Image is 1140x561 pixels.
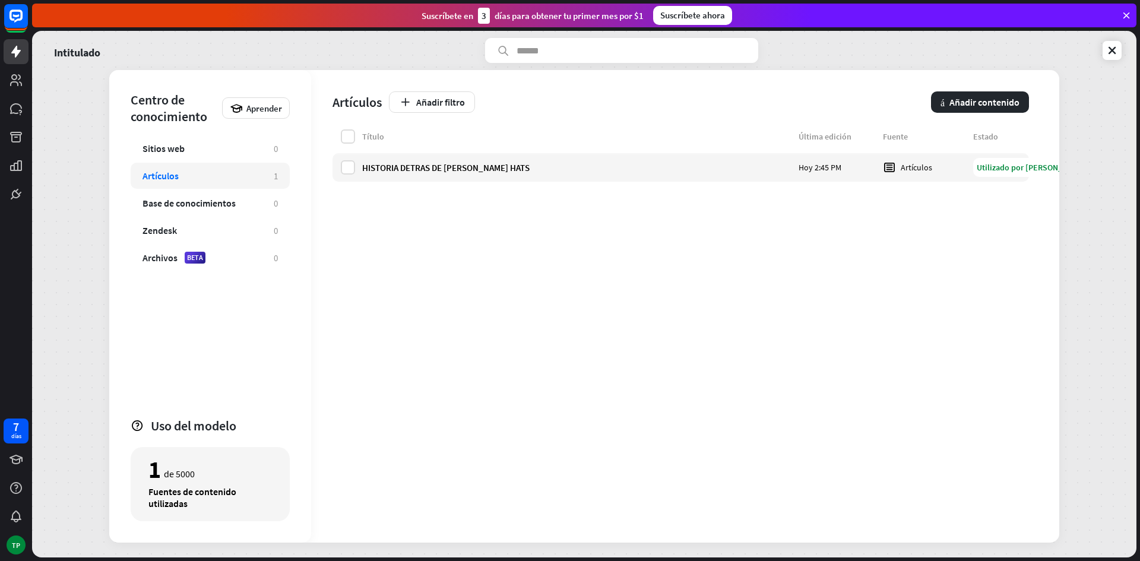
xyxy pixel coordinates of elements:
[4,419,28,443] a: 7 días
[660,9,725,21] font: Suscríbete ahora
[148,486,236,509] font: Fuentes de contenido utilizadas
[12,541,20,550] font: TP
[131,91,207,125] font: Centro de conocimiento
[274,225,278,236] font: 0
[142,170,179,182] font: Artículos
[931,91,1029,113] button: másAñadir contenido
[799,131,851,142] font: Última edición
[422,10,473,21] font: Suscríbete en
[389,91,475,113] button: Añadir filtro
[495,10,644,21] font: días para obtener tu primer mes por $1
[54,46,100,59] font: Intitulado
[362,131,384,142] font: Título
[142,224,177,236] font: Zendesk
[187,253,203,262] font: BETA
[362,162,791,173] div: HISTORIA DETRAS DE [PERSON_NAME] HATS
[164,468,195,480] font: de 5000
[332,94,382,110] font: Artículos
[977,162,1086,173] font: Utilizado por [PERSON_NAME]
[274,198,278,209] font: 0
[142,142,185,154] font: Sitios web
[11,432,21,440] font: días
[416,96,465,108] font: Añadir filtro
[13,419,19,434] font: 7
[973,131,998,142] font: Estado
[949,96,1019,108] font: Añadir contenido
[940,97,945,107] font: más
[9,5,45,40] button: Abrir el widget de chat LiveChat
[151,417,236,434] font: Uso del modelo
[901,162,932,173] font: Artículos
[799,162,841,173] font: Hoy 2:45 PM
[148,455,161,484] font: 1
[274,143,278,154] font: 0
[883,131,908,142] font: Fuente
[482,10,486,21] font: 3
[274,252,278,264] font: 0
[142,252,178,264] font: Archivos
[246,103,282,114] font: Aprender
[274,170,278,182] font: 1
[142,197,236,209] font: Base de conocimientos
[54,38,100,63] a: Intitulado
